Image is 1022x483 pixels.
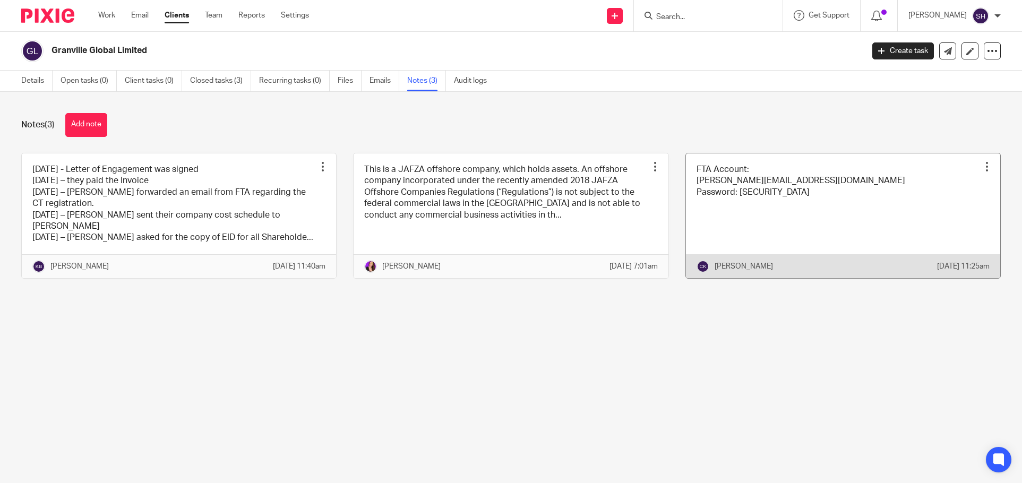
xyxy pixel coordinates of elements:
[51,45,695,56] h2: Granville Global Limited
[655,13,751,22] input: Search
[370,71,399,91] a: Emails
[131,10,149,21] a: Email
[937,261,990,272] p: [DATE] 11:25am
[205,10,222,21] a: Team
[872,42,934,59] a: Create task
[50,261,109,272] p: [PERSON_NAME]
[21,71,53,91] a: Details
[338,71,362,91] a: Files
[407,71,446,91] a: Notes (3)
[609,261,658,272] p: [DATE] 7:01am
[125,71,182,91] a: Client tasks (0)
[454,71,495,91] a: Audit logs
[273,261,325,272] p: [DATE] 11:40am
[809,12,849,19] span: Get Support
[165,10,189,21] a: Clients
[972,7,989,24] img: svg%3E
[715,261,773,272] p: [PERSON_NAME]
[908,10,967,21] p: [PERSON_NAME]
[21,119,55,131] h1: Notes
[32,260,45,273] img: svg%3E
[259,71,330,91] a: Recurring tasks (0)
[238,10,265,21] a: Reports
[21,40,44,62] img: svg%3E
[697,260,709,273] img: svg%3E
[382,261,441,272] p: [PERSON_NAME]
[281,10,309,21] a: Settings
[98,10,115,21] a: Work
[190,71,251,91] a: Closed tasks (3)
[21,8,74,23] img: Pixie
[45,120,55,129] span: (3)
[65,113,107,137] button: Add note
[364,260,377,273] img: E9D3003A-F5F1-4EB0-A65C-A143BAF1ACE2.jpeg
[61,71,117,91] a: Open tasks (0)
